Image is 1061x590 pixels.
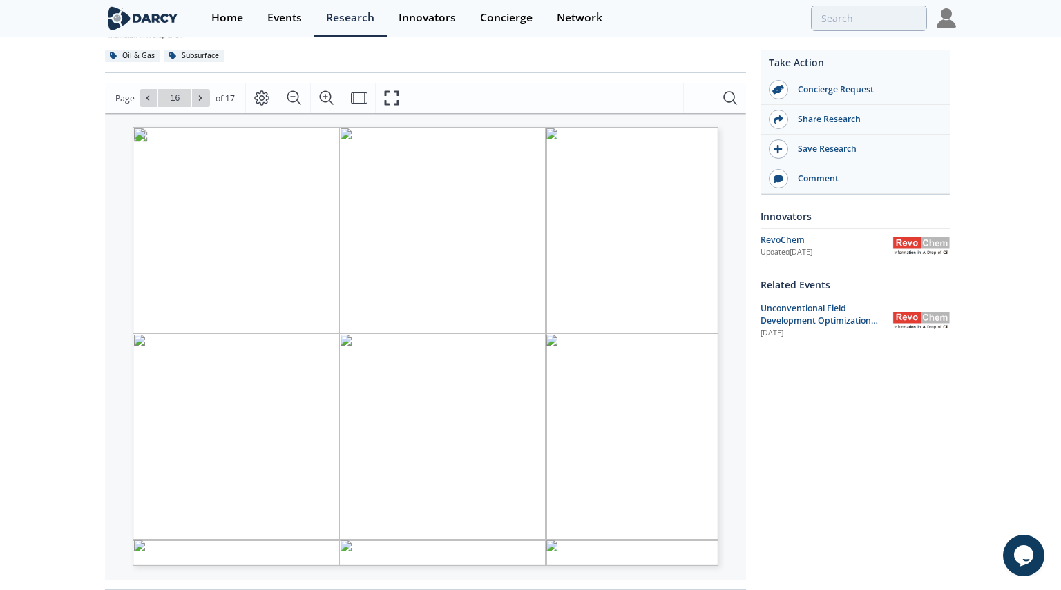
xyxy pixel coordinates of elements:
div: Save Research [788,143,943,155]
div: Network [557,12,602,23]
div: Take Action [761,55,950,75]
div: Events [267,12,302,23]
div: Updated [DATE] [761,247,892,258]
iframe: chat widget [1003,535,1047,576]
div: Concierge [480,12,533,23]
span: Unconventional Field Development Optimization through Geochemical Fingerprinting Technology [761,302,878,352]
img: logo-wide.svg [105,6,180,30]
div: Oil & Gas [105,50,160,62]
div: Related Events [761,273,950,297]
a: RevoChem Updated[DATE] RevoChem [761,234,950,258]
img: Profile [937,8,956,28]
div: Concierge Request [788,83,943,96]
img: RevoChem [892,312,950,329]
div: [DATE] [761,328,883,339]
input: Advanced Search [811,6,927,31]
div: Subsurface [164,50,224,62]
div: RevoChem [761,234,892,246]
div: Comment [788,173,943,185]
div: Home [211,12,243,23]
div: Share Research [788,113,943,126]
img: RevoChem [892,237,950,255]
a: Unconventional Field Development Optimization through Geochemical Fingerprinting Technology [DATE... [761,302,950,339]
div: Innovators [399,12,456,23]
div: Research [326,12,374,23]
div: Innovators [761,204,950,228]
